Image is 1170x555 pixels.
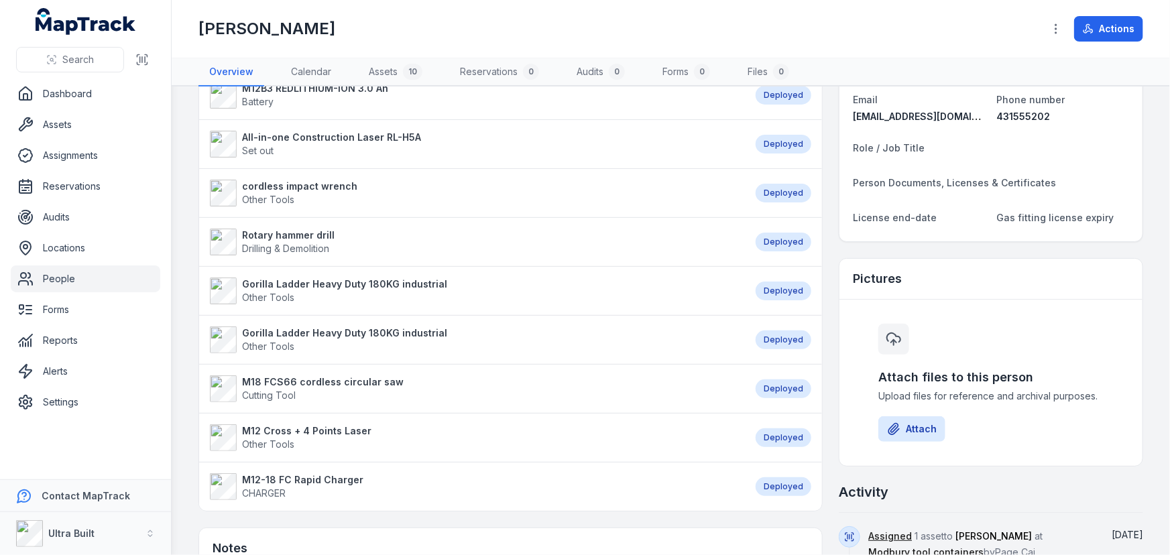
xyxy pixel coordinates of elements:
[198,58,264,86] a: Overview
[878,416,945,442] button: Attach
[566,58,636,86] a: Audits0
[11,142,160,169] a: Assignments
[242,326,447,340] strong: Gorilla Ladder Heavy Duty 180KG industrial
[358,58,433,86] a: Assets10
[878,389,1104,403] span: Upload files for reference and archival purposes.
[878,368,1104,387] h3: Attach files to this person
[523,64,539,80] div: 0
[403,64,422,80] div: 10
[48,528,95,539] strong: Ultra Built
[756,428,811,447] div: Deployed
[449,58,550,86] a: Reservations0
[839,483,888,501] h2: Activity
[210,180,742,206] a: cordless impact wrenchOther Tools
[756,135,811,153] div: Deployed
[756,184,811,202] div: Deployed
[242,243,329,254] span: Drilling & Demolition
[11,296,160,323] a: Forms
[210,229,742,255] a: Rotary hammer drillDrilling & Demolition
[11,265,160,292] a: People
[242,277,447,291] strong: Gorilla Ladder Heavy Duty 180KG industrial
[242,229,335,242] strong: Rotary hammer drill
[242,424,371,438] strong: M12 Cross + 4 Points Laser
[210,326,742,353] a: Gorilla Ladder Heavy Duty 180KG industrialOther Tools
[242,145,274,156] span: Set out
[756,282,811,300] div: Deployed
[62,53,94,66] span: Search
[1112,529,1143,540] span: [DATE]
[280,58,342,86] a: Calendar
[11,80,160,107] a: Dashboard
[853,269,902,288] h3: Pictures
[756,330,811,349] div: Deployed
[1112,529,1143,540] time: 05/08/2025, 11:49:28 am
[853,94,878,105] span: Email
[242,487,286,499] span: CHARGER
[11,204,160,231] a: Audits
[609,64,625,80] div: 0
[242,292,294,303] span: Other Tools
[242,194,294,205] span: Other Tools
[11,173,160,200] a: Reservations
[11,235,160,261] a: Locations
[853,212,937,223] span: License end-date
[955,530,1032,542] span: [PERSON_NAME]
[996,212,1114,223] span: Gas fitting license expiry
[242,473,363,487] strong: M12-18 FC Rapid Charger
[756,86,811,105] div: Deployed
[242,82,388,95] strong: M12B3 REDLITHIUM-ION 3.0 Ah
[853,177,1056,188] span: Person Documents, Licenses & Certificates
[242,389,296,401] span: Cutting Tool
[853,111,1014,122] span: [EMAIL_ADDRESS][DOMAIN_NAME]
[242,438,294,450] span: Other Tools
[11,327,160,354] a: Reports
[242,131,421,144] strong: All-in-one Construction Laser RL-H5A
[756,379,811,398] div: Deployed
[242,375,404,389] strong: M18 FCS66 cordless circular saw
[773,64,789,80] div: 0
[756,477,811,496] div: Deployed
[11,389,160,416] a: Settings
[210,82,742,109] a: M12B3 REDLITHIUM-ION 3.0 AhBattery
[737,58,800,86] a: Files0
[11,358,160,385] a: Alerts
[36,8,136,35] a: MapTrack
[1074,16,1143,42] button: Actions
[210,473,742,500] a: M12-18 FC Rapid ChargerCHARGER
[42,490,130,501] strong: Contact MapTrack
[242,180,357,193] strong: cordless impact wrench
[996,94,1065,105] span: Phone number
[242,341,294,352] span: Other Tools
[11,111,160,138] a: Assets
[16,47,124,72] button: Search
[652,58,721,86] a: Forms0
[996,111,1050,122] span: 431555202
[868,530,912,543] a: Assigned
[853,142,925,153] span: Role / Job Title
[210,375,742,402] a: M18 FCS66 cordless circular sawCutting Tool
[210,131,742,158] a: All-in-one Construction Laser RL-H5ASet out
[242,96,274,107] span: Battery
[210,424,742,451] a: M12 Cross + 4 Points LaserOther Tools
[198,18,335,40] h1: [PERSON_NAME]
[210,277,742,304] a: Gorilla Ladder Heavy Duty 180KG industrialOther Tools
[756,233,811,251] div: Deployed
[694,64,710,80] div: 0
